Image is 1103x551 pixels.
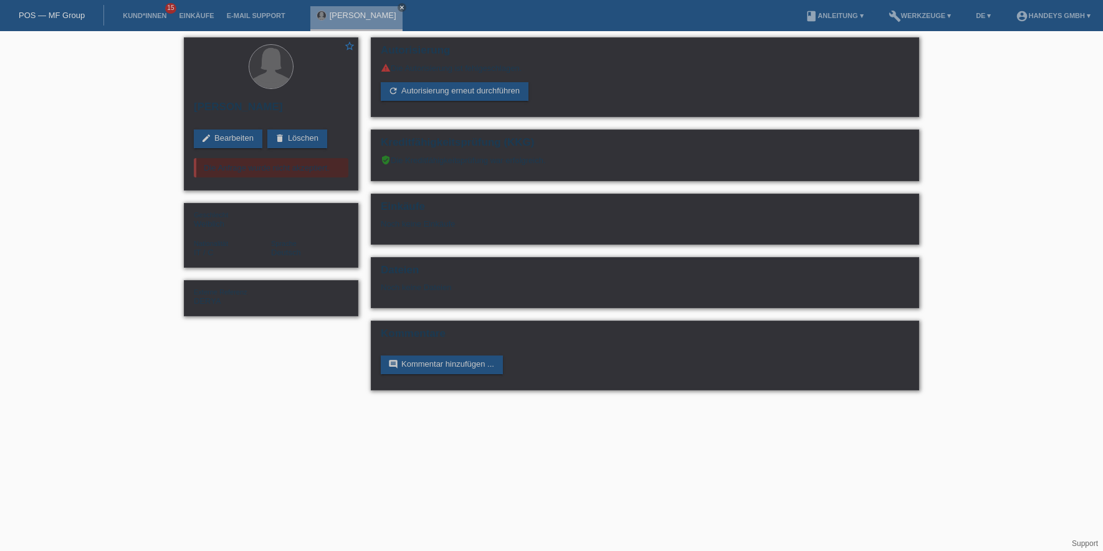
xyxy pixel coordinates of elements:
span: Deutsch [271,248,301,257]
div: Noch keine Dateien [381,283,762,292]
div: Die Kreditfähigkeitsprüfung war erfolgreich. [381,155,909,174]
i: refresh [388,86,398,96]
a: star_border [344,40,355,54]
span: 15 [165,3,176,14]
i: delete [275,133,285,143]
i: star_border [344,40,355,52]
span: Sprache [271,240,297,247]
span: Nationalität [194,240,228,247]
i: edit [201,133,211,143]
div: Noch keine Einkäufe [381,219,909,238]
a: E-Mail Support [221,12,292,19]
span: Geschlecht [194,211,228,219]
h2: Kreditfähigkeitsprüfung (KKG) [381,136,909,155]
span: Externe Referenz [194,288,247,296]
i: build [889,10,901,22]
a: Einkäufe [173,12,220,19]
a: deleteLöschen [267,130,327,148]
i: warning [381,63,391,73]
a: close [398,3,406,12]
i: comment [388,359,398,369]
i: close [399,4,405,11]
a: Support [1072,539,1098,548]
div: DERYA [194,287,271,306]
div: Die Autorisierung ist fehlgeschlagen. [381,63,909,73]
div: Die Anfrage wurde nicht akzeptiert. [194,158,348,177]
a: refreshAutorisierung erneut durchführen [381,82,528,101]
i: book [805,10,818,22]
h2: [PERSON_NAME] [194,101,348,120]
h2: Einkäufe [381,200,909,219]
h2: Dateien [381,264,909,283]
a: DE ▾ [970,12,997,19]
a: account_circleHandeys GmbH ▾ [1010,12,1097,19]
span: Italien / C / 16.05.1970 [194,248,214,257]
a: buildWerkzeuge ▾ [882,12,958,19]
a: POS — MF Group [19,11,85,20]
div: Weiblich [194,210,271,228]
a: bookAnleitung ▾ [799,12,869,19]
i: account_circle [1016,10,1028,22]
i: verified_user [381,155,391,165]
a: editBearbeiten [194,130,262,148]
a: [PERSON_NAME] [330,11,396,20]
a: commentKommentar hinzufügen ... [381,356,503,374]
h2: Autorisierung [381,44,909,63]
h2: Kommentare [381,327,909,346]
a: Kund*innen [117,12,173,19]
